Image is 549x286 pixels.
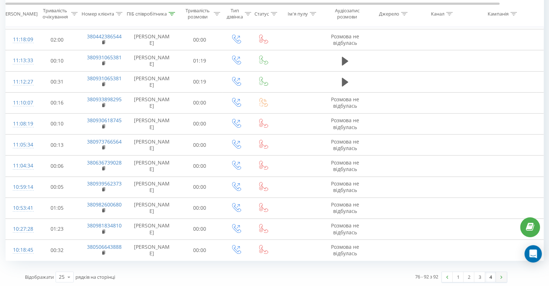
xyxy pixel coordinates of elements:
div: Ім'я пулу [288,10,308,17]
div: Тривалість очікування [41,8,69,20]
div: 11:13:33 [13,54,27,68]
td: 00:00 [177,113,222,134]
span: Розмова не відбулась [331,222,359,235]
td: [PERSON_NAME] [127,240,177,261]
div: Статус [254,10,269,17]
td: 00:05 [35,176,80,197]
a: 380506643888 [87,243,122,250]
a: 3 [474,272,485,282]
td: 00:31 [35,71,80,92]
td: 00:13 [35,135,80,155]
td: 00:00 [177,197,222,218]
span: Відображати [25,274,54,280]
td: [PERSON_NAME] [127,29,177,50]
td: 00:00 [177,92,222,113]
td: 01:23 [35,218,80,239]
a: 380442386544 [87,33,122,40]
td: 00:00 [177,176,222,197]
span: Розмова не відбулась [331,159,359,172]
div: Номер клієнта [82,10,114,17]
span: Розмова не відбулась [331,33,359,46]
td: [PERSON_NAME] [127,176,177,197]
div: Джерело [379,10,399,17]
td: [PERSON_NAME] [127,50,177,71]
a: 380933898295 [87,96,122,103]
div: 10:18:45 [13,243,27,257]
a: 4 [485,272,496,282]
td: 01:19 [177,50,222,71]
div: Тип дзвінка [227,8,243,20]
td: 02:00 [35,29,80,50]
td: 00:00 [177,218,222,239]
td: 00:00 [177,155,222,176]
td: [PERSON_NAME] [127,155,177,176]
div: [PERSON_NAME] [1,10,38,17]
div: 11:10:07 [13,96,27,110]
div: Аудіозапис розмови [330,8,365,20]
div: Канал [431,10,444,17]
td: 00:19 [177,71,222,92]
td: 00:00 [177,240,222,261]
div: 10:27:28 [13,222,27,236]
a: 380636739028 [87,159,122,166]
div: Кампанія [488,10,509,17]
td: [PERSON_NAME] [127,71,177,92]
div: 11:04:34 [13,159,27,173]
a: 380931065381 [87,54,122,61]
div: Open Intercom Messenger [524,245,542,262]
td: [PERSON_NAME] [127,92,177,113]
a: 380930618745 [87,117,122,124]
td: 00:10 [35,50,80,71]
td: 00:10 [35,113,80,134]
div: ПІБ співробітника [127,10,167,17]
div: 10:53:41 [13,201,27,215]
a: 380982600680 [87,201,122,208]
div: 11:05:34 [13,138,27,152]
td: 01:05 [35,197,80,218]
td: [PERSON_NAME] [127,113,177,134]
a: 380981834810 [87,222,122,229]
div: 11:08:19 [13,117,27,131]
td: 00:32 [35,240,80,261]
td: 00:00 [177,135,222,155]
td: 00:06 [35,155,80,176]
td: [PERSON_NAME] [127,197,177,218]
a: 2 [463,272,474,282]
div: 11:12:27 [13,75,27,89]
span: Розмова не відбулась [331,180,359,193]
a: 1 [453,272,463,282]
span: Розмова не відбулась [331,243,359,257]
span: Розмова не відбулась [331,201,359,214]
span: Розмова не відбулась [331,96,359,109]
td: 00:00 [177,29,222,50]
div: 11:18:09 [13,33,27,47]
div: 25 [59,273,65,281]
div: Тривалість розмови [183,8,212,20]
a: 380939562373 [87,180,122,187]
td: [PERSON_NAME] [127,218,177,239]
div: 10:59:14 [13,180,27,194]
td: 00:16 [35,92,80,113]
div: 76 - 92 з 92 [415,273,438,280]
span: рядків на сторінці [75,274,115,280]
a: 380931065381 [87,75,122,82]
span: Розмова не відбулась [331,138,359,151]
span: Розмова не відбулась [331,117,359,130]
td: [PERSON_NAME] [127,135,177,155]
a: 380973766564 [87,138,122,145]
